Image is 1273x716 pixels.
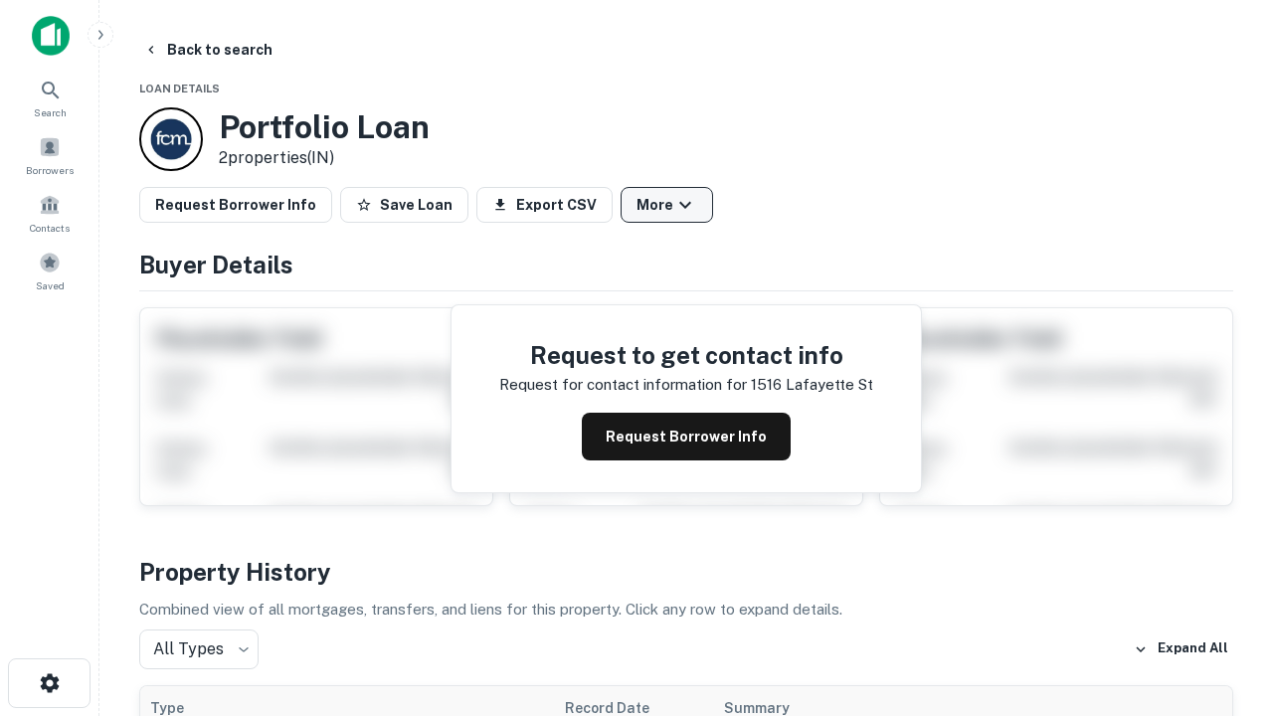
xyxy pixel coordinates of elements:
h4: Buyer Details [139,247,1233,282]
p: 2 properties (IN) [219,146,430,170]
a: Borrowers [6,128,93,182]
button: Request Borrower Info [139,187,332,223]
span: Search [34,104,67,120]
a: Contacts [6,186,93,240]
h4: Property History [139,554,1233,590]
span: Contacts [30,220,70,236]
p: 1516 lafayette st [751,373,873,397]
button: Export CSV [476,187,613,223]
p: Combined view of all mortgages, transfers, and liens for this property. Click any row to expand d... [139,598,1233,622]
a: Search [6,71,93,124]
iframe: Chat Widget [1174,557,1273,652]
span: Loan Details [139,83,220,94]
span: Saved [36,277,65,293]
button: Back to search [135,32,280,68]
h3: Portfolio Loan [219,108,430,146]
p: Request for contact information for [499,373,747,397]
img: capitalize-icon.png [32,16,70,56]
button: Save Loan [340,187,468,223]
h4: Request to get contact info [499,337,873,373]
span: Borrowers [26,162,74,178]
button: More [621,187,713,223]
button: Expand All [1129,634,1233,664]
a: Saved [6,244,93,297]
button: Request Borrower Info [582,413,791,460]
div: All Types [139,629,259,669]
